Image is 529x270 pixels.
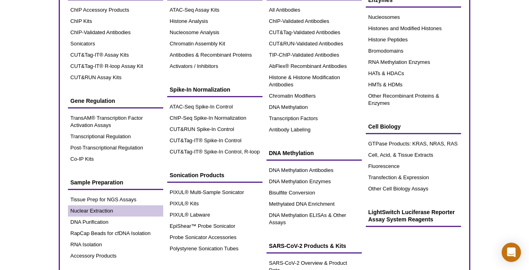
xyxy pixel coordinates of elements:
a: Sample Preparation [68,175,163,190]
a: TransAM® Transcription Factor Activation Assays [68,112,163,131]
a: Histone & Histone Modification Antibodies [267,72,362,90]
a: Post-Transcriptional Regulation [68,142,163,153]
a: Bisulfite Conversion [267,187,362,198]
a: CUT&Tag-IT® Spike-In Control [167,135,262,146]
a: Sonication Products [167,168,262,183]
a: Co-IP Kits [68,153,163,165]
a: RapCap Beads for cfDNA Isolation [68,228,163,239]
a: PIXUL® Kits [167,198,262,209]
a: CUT&RUN Spike-In Control [167,124,262,135]
a: Sonicators [68,38,163,49]
a: Probe Sonicator Accessories [167,232,262,243]
a: Fluorescence [366,161,461,172]
a: DNA Purification [68,217,163,228]
a: Histones and Modified Histones [366,23,461,34]
a: Transcription Factors [267,113,362,124]
a: Histone Peptides [366,34,461,45]
span: Spike-In Normalization [170,86,230,93]
a: Polystyrene Sonication Tubes [167,243,262,254]
span: DNA Methylation [269,150,314,156]
a: GTPase Products: KRAS, NRAS, RAS [366,138,461,149]
a: DNA Methylation [267,102,362,113]
a: Transcriptional Regulation [68,131,163,142]
a: Cell, Acid, & Tissue Extracts [366,149,461,161]
a: CUT&RUN-Validated Antibodies [267,38,362,49]
a: Histone Analysis [167,16,262,27]
a: Cell Biology [366,119,461,134]
a: ATAC-Seq Spike-In Control [167,101,262,112]
a: DNA Methylation ELISAs & Other Assays [267,210,362,228]
a: ChIP Kits [68,16,163,27]
a: Antibodies & Recombinant Proteins [167,49,262,61]
a: SARS-CoV-2 Products & Kits [267,238,362,254]
a: Gene Regulation [68,93,163,108]
a: CUT&Tag-IT® Assay Kits [68,49,163,61]
a: Spike-In Normalization [167,82,262,97]
a: Nuclear Extraction [68,205,163,217]
a: Chromatin Assembly Kit [167,38,262,49]
a: Activators / Inhibitors [167,61,262,72]
a: DNA Methylation [267,145,362,161]
a: CUT&RUN Assay Kits [68,72,163,83]
a: LightSwitch Luciferase Reporter Assay System Reagents [366,205,461,227]
a: RNA Methylation Enzymes [366,57,461,68]
div: Open Intercom Messenger [502,243,521,262]
a: Other Recombinant Proteins & Enzymes [366,90,461,109]
a: Methylated DNA Enrichment [267,198,362,210]
a: Tissue Prep for NGS Assays [68,194,163,205]
span: Sample Preparation [70,179,123,186]
a: TIP-ChIP-Validated Antibodies [267,49,362,61]
a: Other Cell Biology Assays [366,183,461,194]
a: ChIP-Seq Spike-In Normalization [167,112,262,124]
a: AbFlex® Recombinant Antibodies [267,61,362,72]
a: RNA Isolation [68,239,163,250]
a: CUT&Tag-IT® R-loop Assay Kit [68,61,163,72]
a: HATs & HDACs [366,68,461,79]
a: Bromodomains [366,45,461,57]
a: DNA Methylation Enzymes [267,176,362,187]
a: Accessory Products [68,250,163,262]
span: SARS-CoV-2 Products & Kits [269,243,346,249]
span: Cell Biology [368,123,401,130]
a: Chromatin Modifiers [267,90,362,102]
span: LightSwitch Luciferase Reporter Assay System Reagents [368,209,455,223]
a: PIXUL® Multi-Sample Sonicator [167,187,262,198]
a: Antibody Labeling [267,124,362,135]
a: Nucleosome Analysis [167,27,262,38]
a: All Antibodies [267,4,362,16]
a: DNA Methylation Antibodies [267,165,362,176]
a: CUT&Tag-IT® Spike-In Control, R-loop [167,146,262,157]
a: CUT&Tag-Validated Antibodies [267,27,362,38]
a: EpiShear™ Probe Sonicator [167,221,262,232]
a: ChIP-Validated Antibodies [68,27,163,38]
span: Sonication Products [170,172,224,178]
a: ChIP Accessory Products [68,4,163,16]
a: HMTs & HDMs [366,79,461,90]
a: ATAC-Seq Assay Kits [167,4,262,16]
span: Gene Regulation [70,98,115,104]
a: Transfection & Expression [366,172,461,183]
a: Nucleosomes [366,12,461,23]
a: ChIP-Validated Antibodies [267,16,362,27]
a: PIXUL® Labware [167,209,262,221]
